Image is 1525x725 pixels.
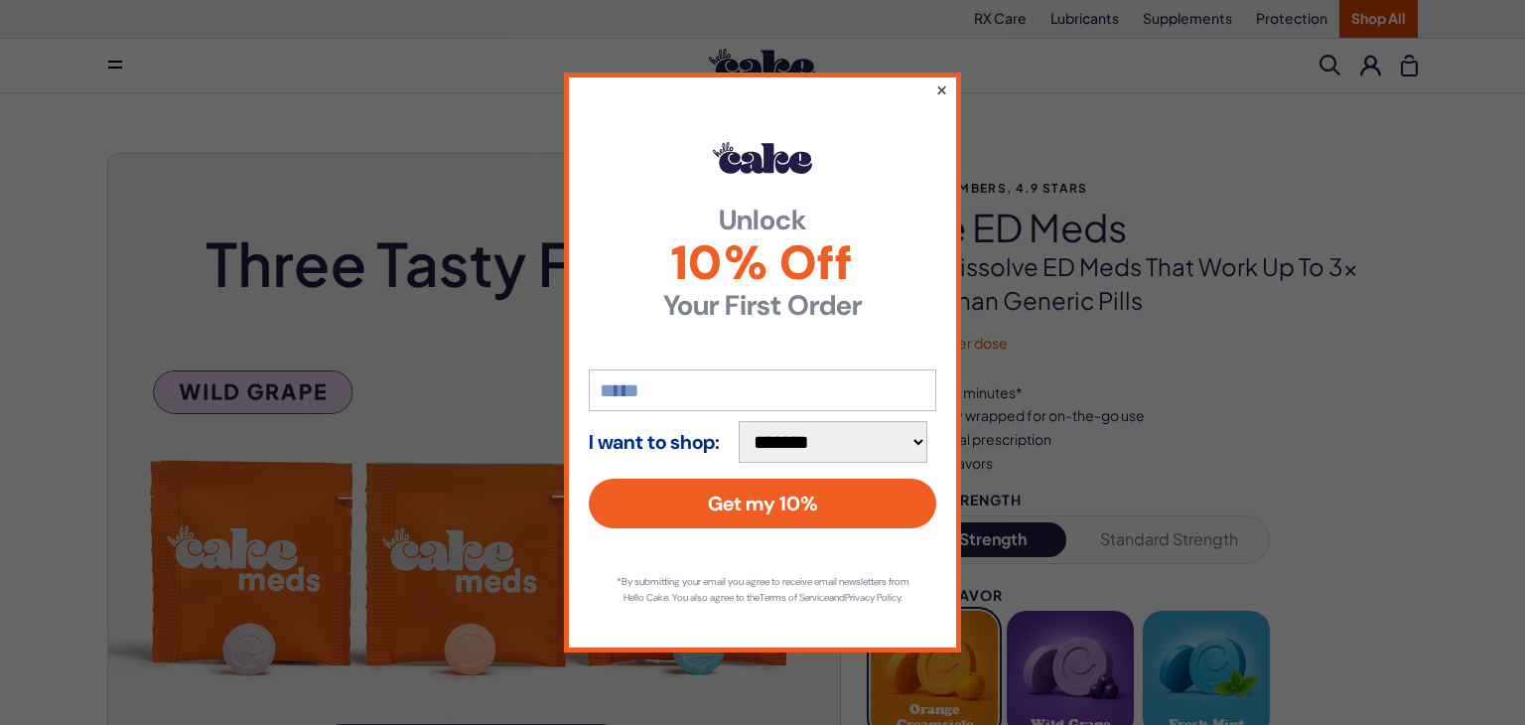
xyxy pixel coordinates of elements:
[609,574,916,606] p: *By submitting your email you agree to receive email newsletters from Hello Cake. You also agree ...
[589,479,936,528] button: Get my 10%
[935,77,948,101] button: ×
[760,591,829,604] a: Terms of Service
[589,431,720,453] strong: I want to shop:
[589,292,936,320] strong: Your First Order
[713,142,812,174] img: Hello Cake
[589,239,936,287] span: 10% Off
[845,591,901,604] a: Privacy Policy
[589,207,936,234] strong: Unlock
